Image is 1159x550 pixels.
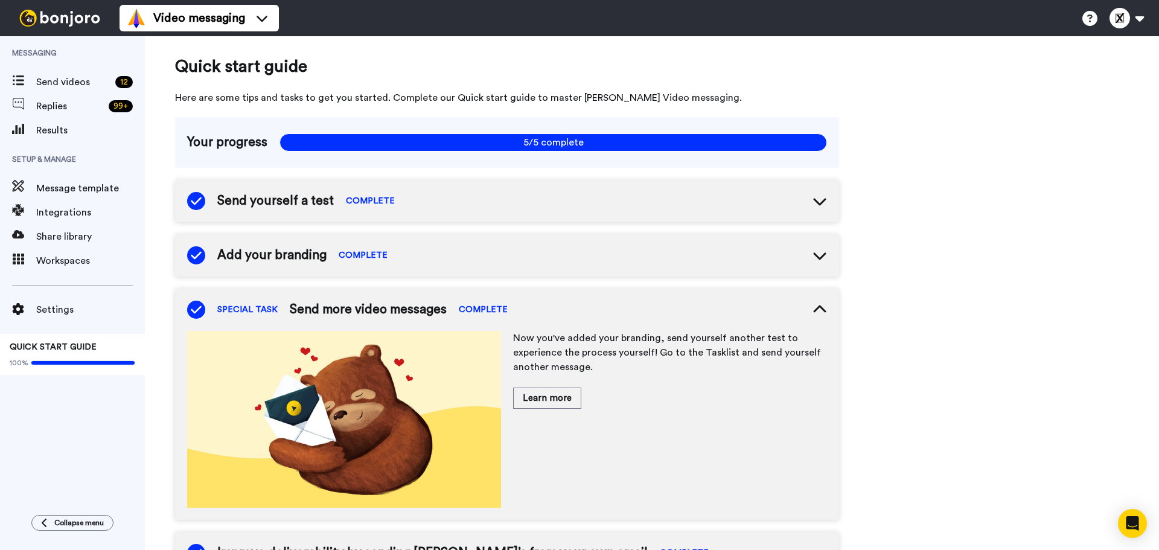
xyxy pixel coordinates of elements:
[36,205,145,220] span: Integrations
[36,229,145,244] span: Share library
[36,181,145,196] span: Message template
[109,100,133,112] div: 99 +
[36,123,145,138] span: Results
[10,358,28,368] span: 100%
[1118,509,1147,538] div: Open Intercom Messenger
[54,518,104,528] span: Collapse menu
[339,249,388,261] span: COMPLETE
[279,133,827,152] span: 5/5 complete
[217,304,278,316] span: SPECIAL TASK
[36,99,104,114] span: Replies
[175,91,839,105] span: Here are some tips and tasks to get you started. Complete our Quick start guide to master [PERSON...
[115,76,133,88] div: 12
[14,10,105,27] img: bj-logo-header-white.svg
[10,343,97,351] span: QUICK START GUIDE
[217,192,334,210] span: Send yourself a test
[36,75,110,89] span: Send videos
[187,133,267,152] span: Your progress
[513,388,581,409] button: Learn more
[217,246,327,264] span: Add your branding
[127,8,146,28] img: vm-color.svg
[175,54,839,78] span: Quick start guide
[513,331,827,374] p: Now you've added your branding, send yourself another test to experience the process yourself! Go...
[31,515,113,531] button: Collapse menu
[346,195,395,207] span: COMPLETE
[459,304,508,316] span: COMPLETE
[36,254,145,268] span: Workspaces
[153,10,245,27] span: Video messaging
[36,302,145,317] span: Settings
[290,301,447,319] span: Send more video messages
[187,331,501,508] img: ef8d60325db97039671181ddc077363f.jpg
